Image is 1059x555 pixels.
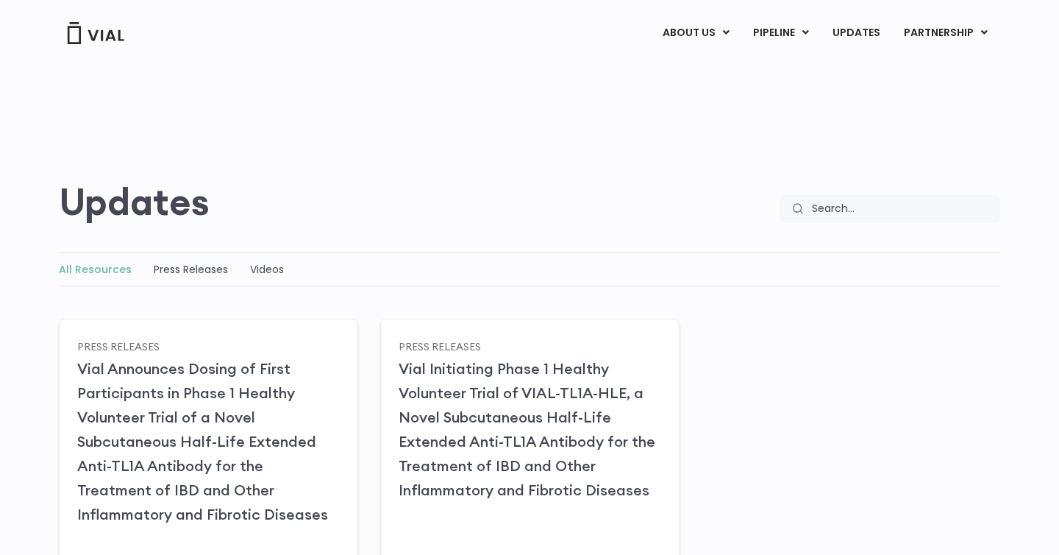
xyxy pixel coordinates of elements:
[651,21,741,46] a: ABOUT USMenu Toggle
[399,359,655,499] a: Vial Initiating Phase 1 Healthy Volunteer Trial of VIAL-TL1A-HLE, a Novel Subcutaneous Half-Life ...
[892,21,999,46] a: PARTNERSHIPMenu Toggle
[741,21,820,46] a: PIPELINEMenu Toggle
[59,180,210,223] h2: Updates
[59,262,132,277] a: All Resources
[250,262,284,277] a: Videos
[154,262,228,277] a: Press Releases
[77,339,160,353] a: Press Releases
[77,359,328,523] a: Vial Announces Dosing of First Participants in Phase 1 Healthy Volunteer Trial of a Novel Subcuta...
[66,22,125,44] img: Vial Logo
[802,195,1000,223] input: Search...
[821,21,891,46] a: UPDATES
[399,339,481,353] a: Press Releases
